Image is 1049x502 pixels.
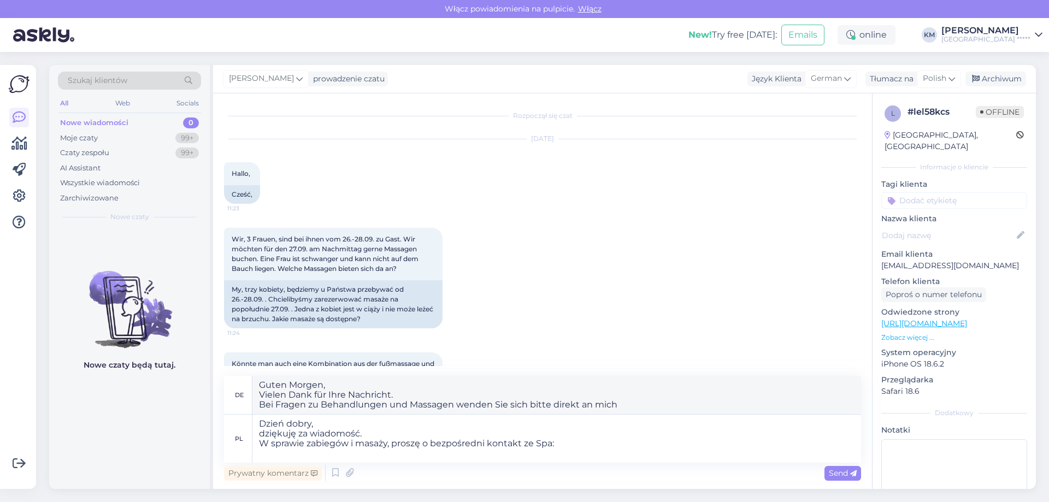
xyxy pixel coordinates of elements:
[881,213,1027,225] p: Nazwa klienta
[232,169,250,178] span: Hallo,
[881,358,1027,370] p: iPhone OS 18.6.2
[922,27,937,43] div: KM
[84,359,175,371] p: Nowe czaty będą tutaj.
[881,287,986,302] div: Poproś o numer telefonu
[224,280,443,328] div: My, trzy kobiety, będziemy u Państwa przebywać od 26.-28.09. . Chcielibyśmy zarezerwować masaże n...
[885,129,1016,152] div: [GEOGRAPHIC_DATA], [GEOGRAPHIC_DATA]
[224,185,260,204] div: Cześć,
[881,249,1027,260] p: Email klienta
[923,73,946,85] span: Polish
[976,106,1024,118] span: Offline
[232,235,420,273] span: Wir, 3 Frauen, sind bei ihnen vom 26.-28.09. zu Gast. Wir möchten für den 27.09. am Nachmittag ge...
[9,74,30,95] img: Askly Logo
[881,374,1027,386] p: Przeglądarka
[183,117,199,128] div: 0
[229,73,294,85] span: [PERSON_NAME]
[60,178,140,188] div: Wszystkie wiadomości
[881,179,1027,190] p: Tagi klienta
[811,73,842,85] span: German
[60,193,119,204] div: Zarchiwizowane
[252,376,861,414] textarea: Guten Morgen, Vielen Dank für Ihre Nachricht. Bei Fragen zu Behandlungen und Massagen wenden Sie ...
[881,424,1027,436] p: Notatki
[232,359,436,387] span: Könnte man auch eine Kombination aus der fußmassage und der Entspannungsmassage für Schwangere fü...
[781,25,824,45] button: Emails
[881,260,1027,271] p: [EMAIL_ADDRESS][DOMAIN_NAME]
[68,75,127,86] span: Szukaj klientów
[881,192,1027,209] input: Dodać etykietę
[49,251,210,350] img: No chats
[60,133,98,144] div: Moje czaty
[747,73,802,85] div: Język Klienta
[224,134,861,144] div: [DATE]
[309,73,385,85] div: prowadzenie czatu
[60,163,101,174] div: AI Assistant
[881,276,1027,287] p: Telefon klienta
[227,329,268,337] span: 11:24
[58,96,70,110] div: All
[235,429,243,448] div: pl
[881,318,967,328] a: [URL][DOMAIN_NAME]
[865,73,914,85] div: Tłumacz na
[881,306,1027,318] p: Odwiedzone strony
[252,415,861,463] textarea: Dzień dobry, dziękuję za wiadomość. W sprawie zabiegów i masaży, proszę o bezpośredni kontakt ze ...
[575,4,605,14] span: Włącz
[235,386,244,404] div: de
[881,162,1027,172] div: Informacje o kliencie
[60,117,128,128] div: Nowe wiadomości
[838,25,895,45] div: online
[907,105,976,119] div: # lel58kcs
[175,133,199,144] div: 99+
[224,111,861,121] div: Rozpoczął się czat
[60,147,109,158] div: Czaty zespołu
[224,466,322,481] div: Prywatny komentarz
[113,96,132,110] div: Web
[882,229,1015,241] input: Dodaj nazwę
[941,26,1042,44] a: [PERSON_NAME][GEOGRAPHIC_DATA] *****
[891,109,895,117] span: l
[688,28,777,42] div: Try free [DATE]:
[881,347,1027,358] p: System operacyjny
[881,386,1027,397] p: Safari 18.6
[110,212,149,222] span: Nowe czaty
[688,29,712,40] b: New!
[965,72,1026,86] div: Archiwum
[881,408,1027,418] div: Dodatkowy
[174,96,201,110] div: Socials
[881,333,1027,342] p: Zobacz więcej ...
[941,26,1030,35] div: [PERSON_NAME]
[227,204,268,212] span: 11:23
[829,468,857,478] span: Send
[175,147,199,158] div: 99+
